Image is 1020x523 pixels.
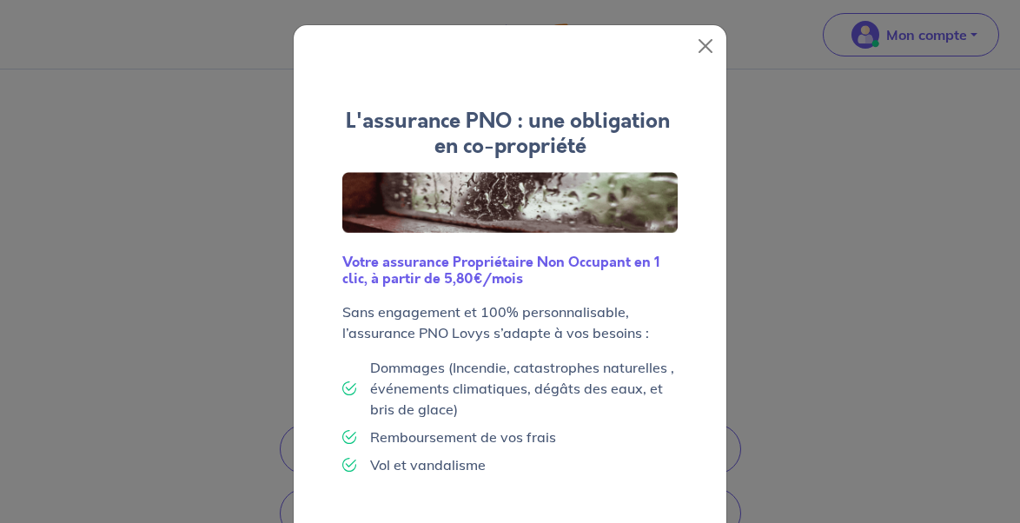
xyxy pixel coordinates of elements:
p: Remboursement de vos frais [370,427,556,447]
p: Vol et vandalisme [370,454,486,475]
p: Dommages (Incendie, catastrophes naturelles , événements climatiques, dégâts des eaux, et bris de... [370,357,678,420]
h6: Votre assurance Propriétaire Non Occupant en 1 clic, à partir de 5,80€/mois [342,254,678,287]
p: Sans engagement et 100% personnalisable, l’assurance PNO Lovys s’adapte à vos besoins : [342,301,678,343]
h4: L'assurance PNO : une obligation en co-propriété [342,109,678,158]
img: Logo Lovys [342,172,678,233]
button: Close [692,32,719,60]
